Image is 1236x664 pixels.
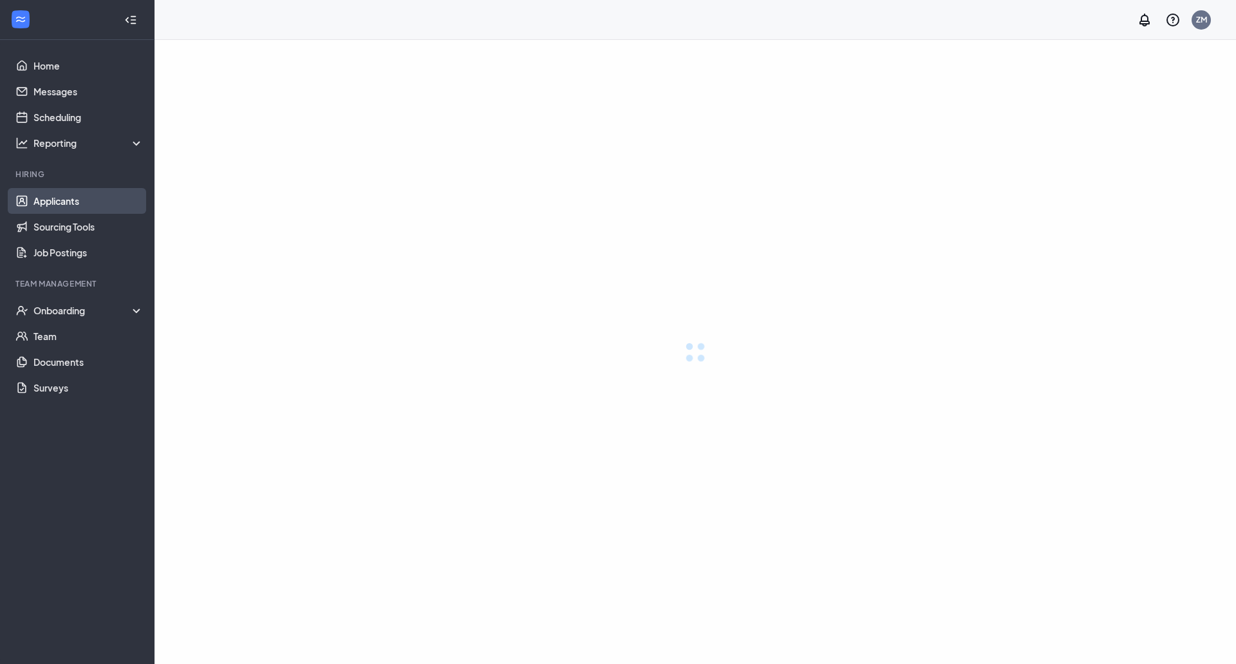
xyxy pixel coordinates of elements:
div: Team Management [15,278,141,289]
svg: Analysis [15,137,28,149]
a: Documents [33,349,144,375]
a: Sourcing Tools [33,214,144,240]
a: Job Postings [33,240,144,265]
div: Onboarding [33,304,144,317]
a: Team [33,323,144,349]
div: Hiring [15,169,141,180]
a: Surveys [33,375,144,401]
a: Messages [33,79,144,104]
svg: Collapse [124,14,137,26]
a: Applicants [33,188,144,214]
svg: Notifications [1137,12,1152,28]
svg: QuestionInfo [1165,12,1181,28]
svg: WorkstreamLogo [14,13,27,26]
svg: UserCheck [15,304,28,317]
div: ZM [1196,14,1207,25]
a: Scheduling [33,104,144,130]
a: Home [33,53,144,79]
div: Reporting [33,137,144,149]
